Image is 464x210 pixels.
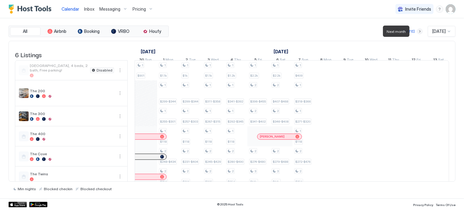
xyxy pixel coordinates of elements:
span: 4 [231,57,233,64]
button: Next month [417,28,423,34]
span: $2.2k [273,74,281,78]
span: $280-$490 [228,160,243,164]
span: 1 [232,83,233,87]
span: 1 [142,63,143,67]
button: More options [116,89,124,97]
span: 2 [232,169,234,173]
div: menu [116,153,124,160]
button: All [10,27,41,36]
span: 1 [232,109,233,113]
div: menu [116,89,124,97]
iframe: Intercom live chat [6,189,21,204]
div: User profile [446,4,455,14]
span: The Cove [30,152,114,156]
span: $274-$480 [250,160,265,164]
span: 1 [187,83,188,87]
span: $1.1k [273,180,280,184]
span: Thu [234,57,241,64]
span: $248-$434 [160,160,176,164]
span: Mon [324,57,332,64]
span: Terms Of Use [436,203,455,207]
span: 1 [164,129,166,133]
div: tab-group [9,26,169,37]
span: 1 [277,63,278,67]
span: Wed [211,57,219,64]
span: 2 [232,149,234,153]
span: 2 [164,169,166,173]
span: Next month [387,29,406,34]
span: Privacy Policy [413,203,433,207]
span: [PERSON_NAME] [260,135,285,138]
span: 1 [163,57,165,64]
span: 1 [187,129,188,133]
span: 1 [209,83,211,87]
span: Sat [438,57,444,64]
span: Blocked checkin [44,187,73,191]
a: December 1, 2025 [161,56,175,65]
span: $272-$476 [295,160,310,164]
span: Fri [416,57,421,64]
button: More options [116,153,124,160]
a: Calendar [62,6,79,12]
span: 2 [254,83,256,87]
span: 1 [299,63,301,67]
a: Host Tools Logo [9,5,54,14]
button: More options [116,173,124,180]
span: $311-$358 [205,100,220,103]
span: © 2025 Host Tools [217,202,244,206]
span: $245-$429 [205,160,221,164]
span: Sat [280,57,285,64]
span: $299-$344 [182,100,198,103]
span: 2 [187,149,189,153]
span: 1 [232,63,233,67]
span: 2 [299,149,301,153]
span: $1.1k [160,74,167,78]
span: $292-$345 [228,120,243,124]
span: Airbnb [54,29,67,34]
span: 2 [277,83,279,87]
div: Google Play Store [29,202,48,207]
span: 2 [186,57,188,64]
span: 1 [164,83,166,87]
a: December 1, 2025 [272,47,290,56]
span: Tue [189,57,196,64]
span: $279-$488 [273,160,288,164]
span: 2 [164,149,166,153]
span: 5 [255,57,257,64]
span: $118 [182,140,189,144]
a: December 11, 2025 [387,56,401,65]
span: $257-$303 [182,120,198,124]
span: 1 [187,63,188,67]
span: All [23,29,28,34]
span: Pricing [133,6,146,12]
span: 30 [140,57,144,64]
a: December 8, 2025 [319,56,333,65]
span: The 300 [30,111,114,116]
span: $765 [205,180,212,184]
span: The 200 [30,89,114,93]
div: menu [116,173,124,180]
span: $118 [228,140,234,144]
span: Sun [302,57,309,64]
span: 8 [321,57,323,64]
span: Mon [165,57,173,64]
span: $346-$408 [273,120,289,124]
a: December 4, 2025 [229,56,243,65]
span: 1 [299,129,301,133]
span: Messaging [99,6,120,12]
span: 1 [209,129,211,133]
span: 1 [299,109,301,113]
a: November 15, 2025 [139,47,157,56]
span: Invite Friends [405,6,431,12]
span: The 400 [30,131,114,136]
span: Fri [258,57,262,64]
span: $396-$455 [250,100,266,103]
span: Booking [84,29,100,34]
span: 6 Listings [15,50,42,59]
span: Sun [145,57,152,64]
span: 2 [209,169,211,173]
button: More options [116,133,124,140]
span: $118 [295,140,302,144]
